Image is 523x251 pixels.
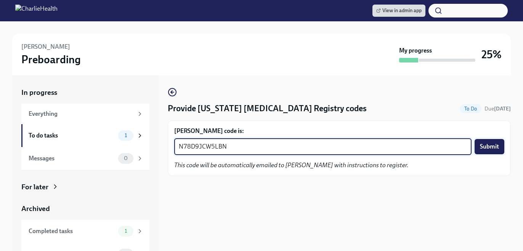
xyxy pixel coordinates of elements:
[21,147,149,170] a: Messages0
[21,182,149,192] a: For later
[480,143,499,150] span: Submit
[119,155,132,161] span: 0
[179,142,467,151] textarea: N78D9JCW5LBN
[481,48,502,61] h3: 25%
[174,161,409,169] em: This code will be automatically emailed to [PERSON_NAME] with instructions to register.
[21,43,70,51] h6: [PERSON_NAME]
[120,228,132,234] span: 1
[399,46,432,55] strong: My progress
[29,154,115,163] div: Messages
[21,204,149,214] a: Archived
[484,106,511,112] span: Due
[15,5,58,17] img: CharlieHealth
[168,103,367,114] h4: Provide [US_STATE] [MEDICAL_DATA] Registry codes
[29,110,133,118] div: Everything
[174,127,504,135] label: [PERSON_NAME] code is:
[21,88,149,98] a: In progress
[29,131,115,140] div: To do tasks
[460,106,481,112] span: To Do
[21,182,48,192] div: For later
[475,139,504,154] button: Submit
[21,53,81,66] h3: Preboarding
[120,133,132,138] span: 1
[29,227,115,235] div: Completed tasks
[21,220,149,243] a: Completed tasks1
[484,105,511,112] span: October 11th, 2025 08:00
[372,5,425,17] a: View in admin app
[494,106,511,112] strong: [DATE]
[21,104,149,124] a: Everything
[376,7,422,14] span: View in admin app
[21,124,149,147] a: To do tasks1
